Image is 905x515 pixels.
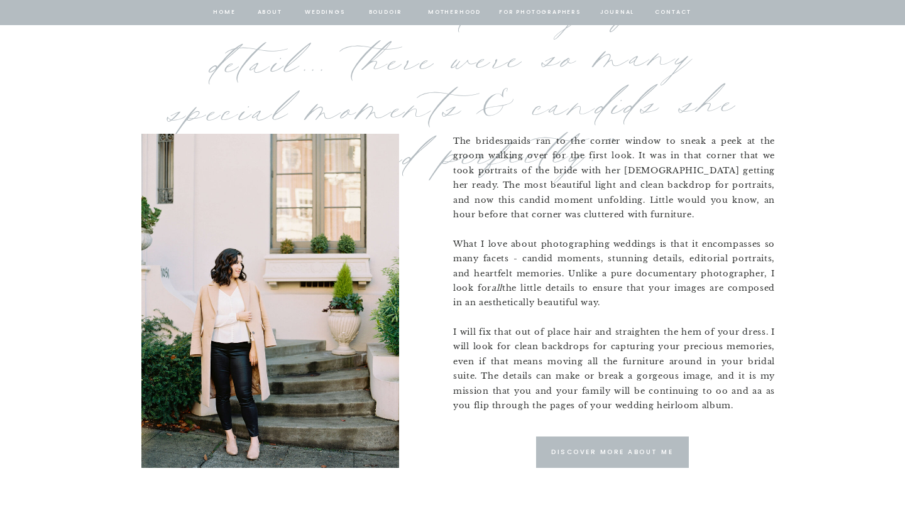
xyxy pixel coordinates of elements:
[428,7,480,18] a: Motherhood
[598,7,637,18] a: journal
[368,7,403,18] a: BOUDOIR
[453,134,775,416] p: The bridesmaids ran to the corner window to sneak a peek at the groom walking over for the first ...
[548,447,676,458] a: Discover More about me
[212,7,236,18] a: home
[499,7,581,18] a: for photographers
[491,283,502,293] i: all
[653,7,693,18] a: contact
[256,7,283,18] a: about
[304,7,346,18] a: Weddings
